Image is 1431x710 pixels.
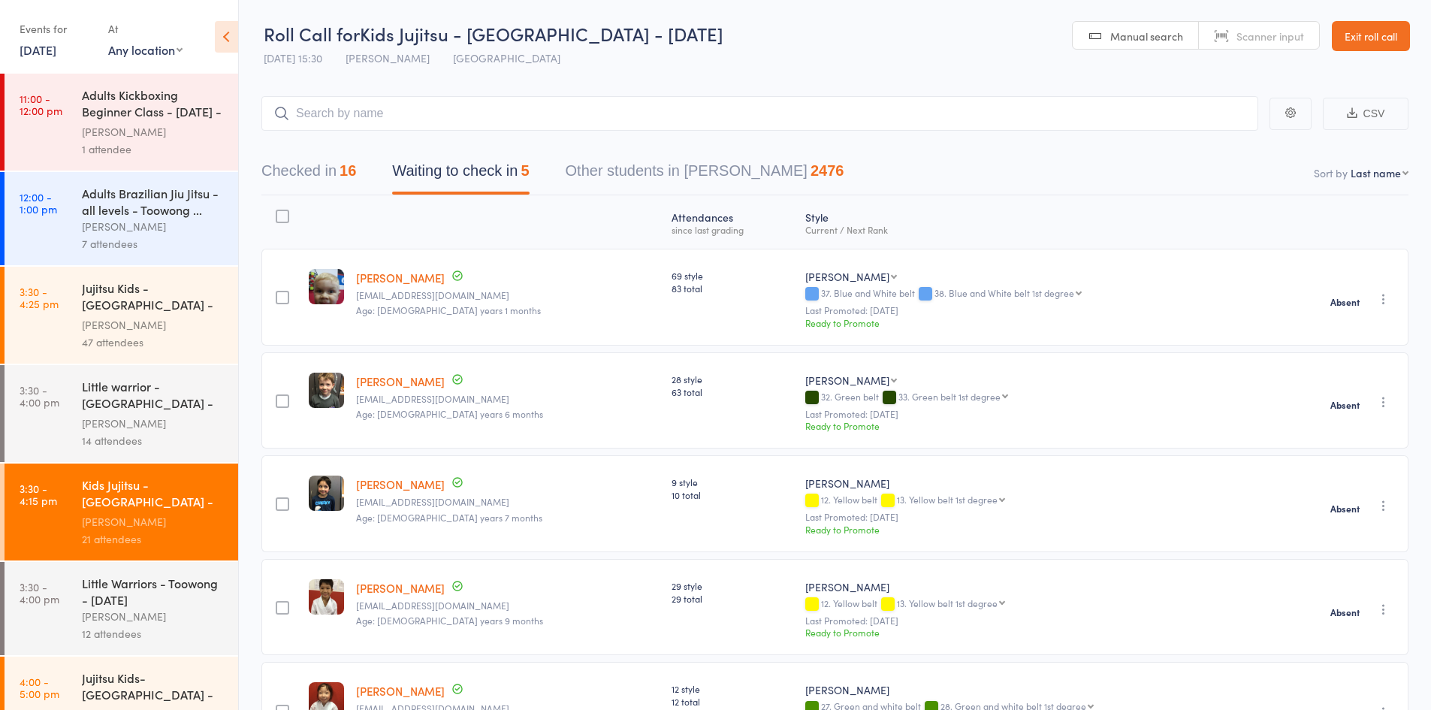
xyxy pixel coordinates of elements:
a: Exit roll call [1332,21,1410,51]
div: Jujitsu Kids- [GEOGRAPHIC_DATA] - [DATE] [82,669,225,706]
button: Other students in [PERSON_NAME]2476 [566,155,844,195]
strong: Absent [1330,296,1360,308]
small: vinastraelectrical@hotmail.com [356,600,660,611]
img: image1740975621.png [309,579,344,615]
div: 1 attendee [82,140,225,158]
small: pricey84@hotmail.com [356,394,660,404]
a: 3:30 -4:15 pmKids Jujitsu - [GEOGRAPHIC_DATA] - [DATE][PERSON_NAME]21 attendees [5,464,238,560]
span: Scanner input [1236,29,1304,44]
div: 12. Yellow belt [805,598,1269,611]
span: Age: [DEMOGRAPHIC_DATA] years 9 months [356,614,543,627]
div: Ready to Promote [805,316,1269,329]
img: image1635148566.png [309,373,344,408]
div: Last name [1351,165,1401,180]
small: tinabannah@gmail.com [356,497,660,507]
input: Search by name [261,96,1258,131]
span: 29 total [672,592,792,605]
span: [PERSON_NAME] [346,50,430,65]
a: [PERSON_NAME] [356,476,445,492]
div: [PERSON_NAME] [805,579,1269,594]
strong: Absent [1330,399,1360,411]
a: [PERSON_NAME] [356,580,445,596]
div: [PERSON_NAME] [82,218,225,235]
time: 3:30 - 4:15 pm [20,482,57,506]
div: since last grading [672,225,792,234]
small: philipmizzi27@gmail.com [356,290,660,301]
time: 12:00 - 1:00 pm [20,191,57,215]
div: At [108,17,183,41]
div: 38. Blue and White belt 1st degree [934,288,1074,298]
div: 16 [340,162,356,179]
span: 12 total [672,695,792,708]
span: Age: [DEMOGRAPHIC_DATA] years 1 months [356,304,541,316]
a: [DATE] [20,41,56,58]
div: 14 attendees [82,432,225,449]
div: [PERSON_NAME] [82,608,225,625]
div: Ready to Promote [805,523,1269,536]
a: 3:30 -4:00 pmLittle warrior - [GEOGRAPHIC_DATA] - [GEOGRAPHIC_DATA]...[PERSON_NAME]14 attendees [5,365,238,462]
div: 13. Yellow belt 1st degree [897,494,998,504]
div: [PERSON_NAME] [805,269,889,284]
button: Waiting to check in5 [392,155,529,195]
span: Manual search [1110,29,1183,44]
span: Age: [DEMOGRAPHIC_DATA] years 6 months [356,407,543,420]
div: [PERSON_NAME] [805,476,1269,491]
div: [PERSON_NAME] [82,316,225,334]
div: 21 attendees [82,530,225,548]
div: [PERSON_NAME] [805,373,889,388]
div: 2476 [811,162,844,179]
div: 7 attendees [82,235,225,252]
div: Adults Brazilian Jiu Jitsu - all levels - Toowong ... [82,185,225,218]
span: 63 total [672,385,792,398]
div: [PERSON_NAME] [805,682,1269,697]
span: [DATE] 15:30 [264,50,322,65]
div: Current / Next Rank [805,225,1269,234]
a: [PERSON_NAME] [356,683,445,699]
time: 3:30 - 4:00 pm [20,384,59,408]
div: 12 attendees [82,625,225,642]
small: Last Promoted: [DATE] [805,615,1269,626]
span: Kids Jujitsu - [GEOGRAPHIC_DATA] - [DATE] [360,21,723,46]
div: 33. Green belt 1st degree [898,391,1001,401]
time: 3:30 - 4:25 pm [20,286,59,310]
div: 37. Blue and White belt [805,288,1269,301]
a: 12:00 -1:00 pmAdults Brazilian Jiu Jitsu - all levels - Toowong ...[PERSON_NAME]7 attendees [5,172,238,265]
div: Ready to Promote [805,419,1269,432]
a: 3:30 -4:00 pmLittle Warriors - Toowong - [DATE][PERSON_NAME]12 attendees [5,562,238,655]
span: 9 style [672,476,792,488]
div: Little warrior - [GEOGRAPHIC_DATA] - [GEOGRAPHIC_DATA]... [82,378,225,415]
span: 69 style [672,269,792,282]
div: Events for [20,17,93,41]
span: [GEOGRAPHIC_DATA] [453,50,560,65]
a: [PERSON_NAME] [356,270,445,286]
img: image1690441482.png [309,476,344,511]
button: CSV [1323,98,1408,130]
div: Little Warriors - Toowong - [DATE] [82,575,225,608]
span: 83 total [672,282,792,295]
a: 11:00 -12:00 pmAdults Kickboxing Beginner Class - [DATE] - Too...[PERSON_NAME]1 attendee [5,74,238,171]
span: 29 style [672,579,792,592]
span: Roll Call for [264,21,360,46]
div: [PERSON_NAME] [82,415,225,432]
strong: Absent [1330,503,1360,515]
div: 13. Yellow belt 1st degree [897,598,998,608]
time: 4:00 - 5:00 pm [20,675,59,699]
div: Adults Kickboxing Beginner Class - [DATE] - Too... [82,86,225,123]
div: Style [799,202,1276,242]
div: Any location [108,41,183,58]
span: Age: [DEMOGRAPHIC_DATA] years 7 months [356,511,542,524]
span: 28 style [672,373,792,385]
div: [PERSON_NAME] [82,123,225,140]
div: Jujitsu Kids - [GEOGRAPHIC_DATA] - [DATE] [82,279,225,316]
label: Sort by [1314,165,1348,180]
time: 11:00 - 12:00 pm [20,92,62,116]
div: Ready to Promote [805,626,1269,639]
div: Atten­dances [666,202,799,242]
small: Last Promoted: [DATE] [805,512,1269,522]
a: 3:30 -4:25 pmJujitsu Kids - [GEOGRAPHIC_DATA] - [DATE][PERSON_NAME]47 attendees [5,267,238,364]
div: [PERSON_NAME] [82,513,225,530]
div: 47 attendees [82,334,225,351]
button: Checked in16 [261,155,356,195]
div: Kids Jujitsu - [GEOGRAPHIC_DATA] - [DATE] [82,476,225,513]
img: image1550878568.png [309,269,344,304]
